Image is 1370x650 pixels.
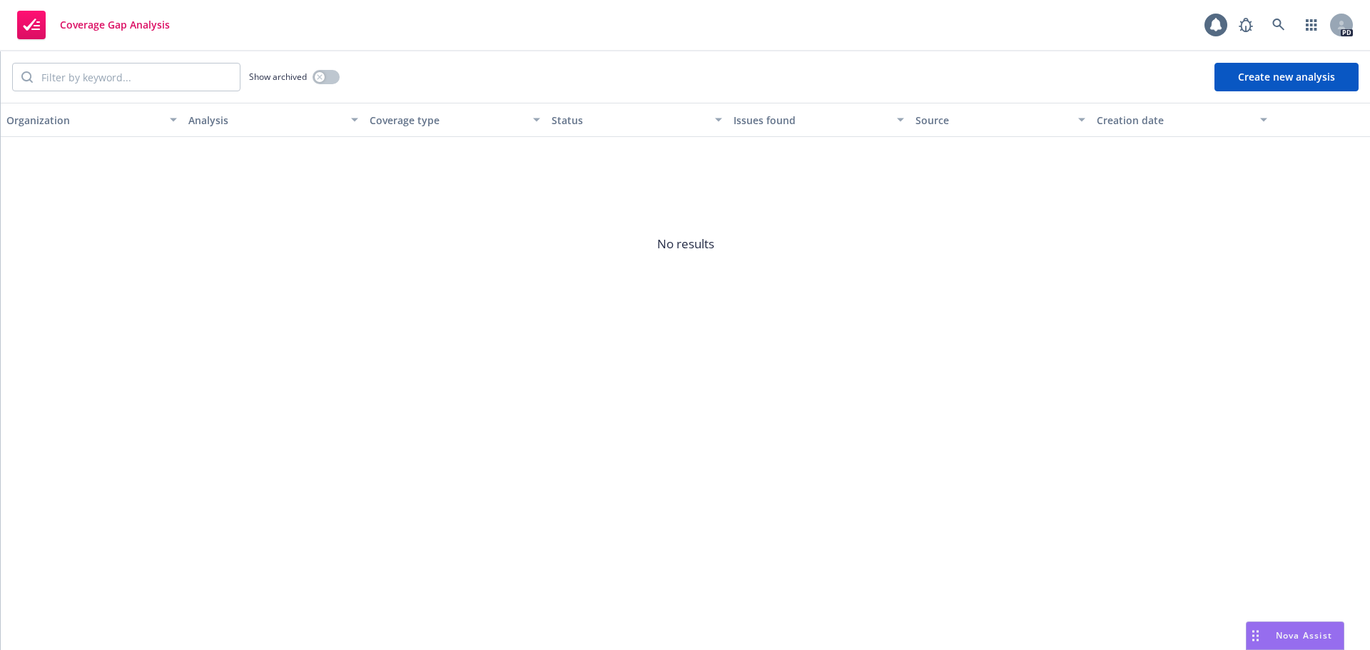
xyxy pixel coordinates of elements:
[1091,103,1273,137] button: Creation date
[1214,63,1359,91] button: Create new analysis
[249,71,307,83] span: Show archived
[734,113,888,128] div: Issues found
[1276,629,1332,641] span: Nova Assist
[6,113,161,128] div: Organization
[33,64,240,91] input: Filter by keyword...
[1232,11,1260,39] a: Report a Bug
[11,5,176,45] a: Coverage Gap Analysis
[1,137,1370,351] span: No results
[1247,622,1264,649] div: Drag to move
[728,103,910,137] button: Issues found
[188,113,343,128] div: Analysis
[1246,621,1344,650] button: Nova Assist
[21,71,33,83] svg: Search
[915,113,1070,128] div: Source
[370,113,524,128] div: Coverage type
[552,113,706,128] div: Status
[546,103,728,137] button: Status
[910,103,1092,137] button: Source
[1297,11,1326,39] a: Switch app
[183,103,365,137] button: Analysis
[1097,113,1252,128] div: Creation date
[1,103,183,137] button: Organization
[364,103,546,137] button: Coverage type
[1264,11,1293,39] a: Search
[60,19,170,31] span: Coverage Gap Analysis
